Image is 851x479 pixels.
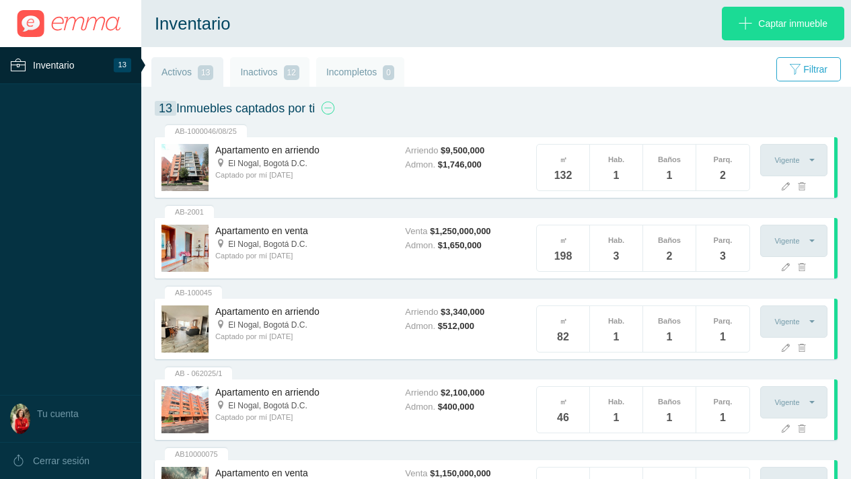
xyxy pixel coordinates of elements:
[165,367,232,379] div: AB - 062025/1
[165,287,222,299] div: AB-100045
[230,57,309,87] a: Inactivos 12
[228,159,261,168] span: El Nogal,
[722,7,844,40] a: Captar inmueble
[537,168,589,184] span: 132
[441,388,484,398] span: $2,100,000
[760,305,827,338] button: Vigente
[774,318,799,326] span: Vigente
[215,144,392,157] h4: Apartamento en arriendo
[643,232,696,248] span: Baños
[774,237,799,245] span: Vigente
[155,102,315,115] span: Inmuebles captados por ti
[198,65,213,80] span: 13
[430,226,490,236] span: $1,250,000,000
[643,313,696,329] span: Baños
[441,307,484,317] span: $3,340,000
[758,7,827,40] span: Captar inmueble
[696,232,749,248] span: Parq.
[383,65,394,80] span: 0
[215,332,293,340] span: Captado por mí [DATE]
[774,398,799,406] span: Vigente
[696,394,749,410] span: Parq.
[537,410,589,426] span: 46
[228,401,261,410] span: El Nogal,
[696,168,749,184] span: 2
[405,159,435,170] span: Admon.
[537,232,589,248] span: ㎡
[643,394,696,410] span: Baños
[215,305,392,319] h4: Apartamento en arriendo
[405,321,435,331] span: Admon.
[537,151,589,168] span: ㎡
[405,145,438,155] span: Arriendo
[165,125,247,137] div: AB-1000046/08/25
[151,57,223,87] a: Activos 13
[405,388,438,398] span: Arriendo
[696,410,749,426] span: 1
[438,159,482,170] span: $1,746,000
[537,394,589,410] span: ㎡
[590,394,642,410] span: Hab.
[263,239,307,249] span: Bogotá D.C.
[165,206,214,218] div: AB-2001
[438,402,474,412] span: $400,000
[590,313,642,329] span: Hab.
[774,156,799,164] span: Vigente
[760,144,827,176] button: Vigente
[215,386,392,400] h4: Apartamento en arriendo
[537,248,589,264] span: 198
[590,248,642,264] span: 3
[405,226,427,236] span: Venta
[228,320,261,330] span: El Nogal,
[316,57,404,87] a: Incompletos 0
[643,248,696,264] span: 2
[215,413,293,421] span: Captado por mí [DATE]
[263,159,307,168] span: Bogotá D.C.
[643,168,696,184] span: 1
[643,151,696,168] span: Baños
[405,240,435,250] span: Admon.
[696,248,749,264] span: 3
[590,232,642,248] span: Hab.
[590,168,642,184] span: 1
[590,410,642,426] span: 1
[215,225,392,238] h4: Apartamento en venta
[228,239,261,249] span: El Nogal,
[760,225,827,257] button: Vigente
[240,67,277,77] span: Inactivos
[405,307,438,317] span: Arriendo
[438,321,474,331] span: $512,000
[537,313,589,329] span: ㎡
[696,151,749,168] span: Parq.
[537,329,589,345] span: 82
[405,468,427,478] span: Venta
[441,145,484,155] span: $9,500,000
[215,171,293,179] span: Captado por mí [DATE]
[430,468,490,478] span: $1,150,000,000
[326,67,377,77] span: Incompletos
[161,67,192,77] span: Activos
[696,329,749,345] span: 1
[263,401,307,410] span: Bogotá D.C.
[760,386,827,418] button: Vigente
[590,329,642,345] span: 1
[405,402,435,412] span: Admon.
[165,448,228,460] div: AB10000075
[643,410,696,426] span: 1
[803,64,827,75] span: Filtrar
[590,151,642,168] span: Hab.
[284,65,299,80] span: 12
[215,252,293,260] span: Captado por mí [DATE]
[263,320,307,330] span: Bogotá D.C.
[438,240,482,250] span: $1,650,000
[776,57,841,81] a: Filtrar
[696,313,749,329] span: Parq.
[155,101,176,116] span: 13
[643,329,696,345] span: 1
